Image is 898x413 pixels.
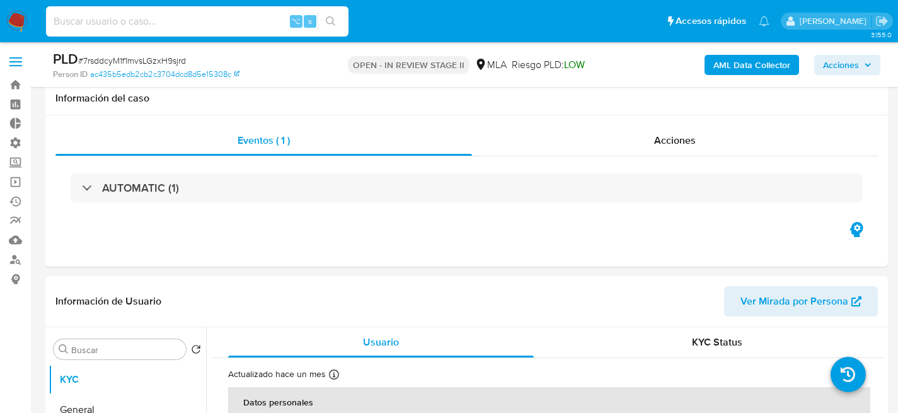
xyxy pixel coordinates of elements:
h3: AUTOMATIC (1) [102,181,179,195]
span: LOW [564,57,585,72]
p: Actualizado hace un mes [228,368,326,380]
span: ⌥ [291,15,301,27]
span: Accesos rápidos [676,15,746,28]
div: MLA [475,58,507,72]
button: KYC [49,364,206,395]
input: Buscar [71,344,181,356]
button: Volver al orden por defecto [191,344,201,358]
span: # 7rsddcyM1f1mvsLGzxH9sjrd [78,54,186,67]
button: search-icon [318,13,343,30]
button: AML Data Collector [705,55,799,75]
button: Acciones [814,55,880,75]
span: Riesgo PLD: [512,58,585,72]
h1: Información del caso [55,92,878,105]
input: Buscar usuario o caso... [46,13,348,30]
a: Notificaciones [759,16,769,26]
span: Eventos ( 1 ) [238,133,290,148]
button: Buscar [59,344,69,354]
b: Person ID [53,69,88,80]
h1: Información de Usuario [55,295,161,308]
span: Usuario [363,335,399,349]
p: facundo.marin@mercadolibre.com [800,15,871,27]
b: PLD [53,49,78,69]
span: Acciones [654,133,696,148]
span: Ver Mirada por Persona [740,286,848,317]
a: Salir [875,15,889,28]
span: KYC Status [692,335,742,349]
a: ac435b5edb2cb2c3704dcd8d5e15308c [90,69,239,80]
button: Ver Mirada por Persona [724,286,878,317]
p: OPEN - IN REVIEW STAGE II [348,56,469,74]
div: AUTOMATIC (1) [71,173,863,202]
b: AML Data Collector [713,55,790,75]
span: s [308,15,312,27]
span: Acciones [823,55,859,75]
